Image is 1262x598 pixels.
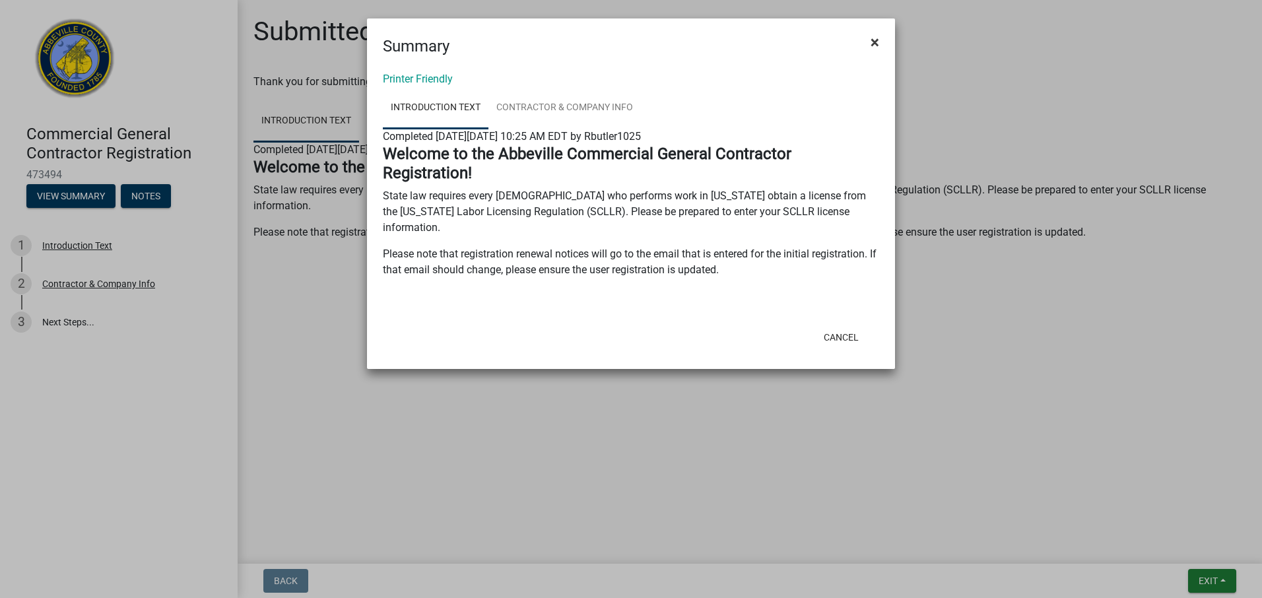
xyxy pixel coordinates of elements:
h4: Summary [383,34,449,58]
span: Completed [DATE][DATE] 10:25 AM EDT by Rbutler1025 [383,130,641,143]
strong: Welcome to the Abbeville Commercial General Contractor Registration! [383,145,791,182]
p: State law requires every [DEMOGRAPHIC_DATA] who performs work in [US_STATE] obtain a license from... [383,188,879,236]
button: Cancel [813,325,869,349]
p: Please note that registration renewal notices will go to the email that is entered for the initia... [383,246,879,278]
a: Contractor & Company Info [488,87,641,129]
a: Printer Friendly [383,73,453,85]
a: Introduction Text [383,87,488,129]
button: Close [860,24,890,61]
span: × [871,33,879,51]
